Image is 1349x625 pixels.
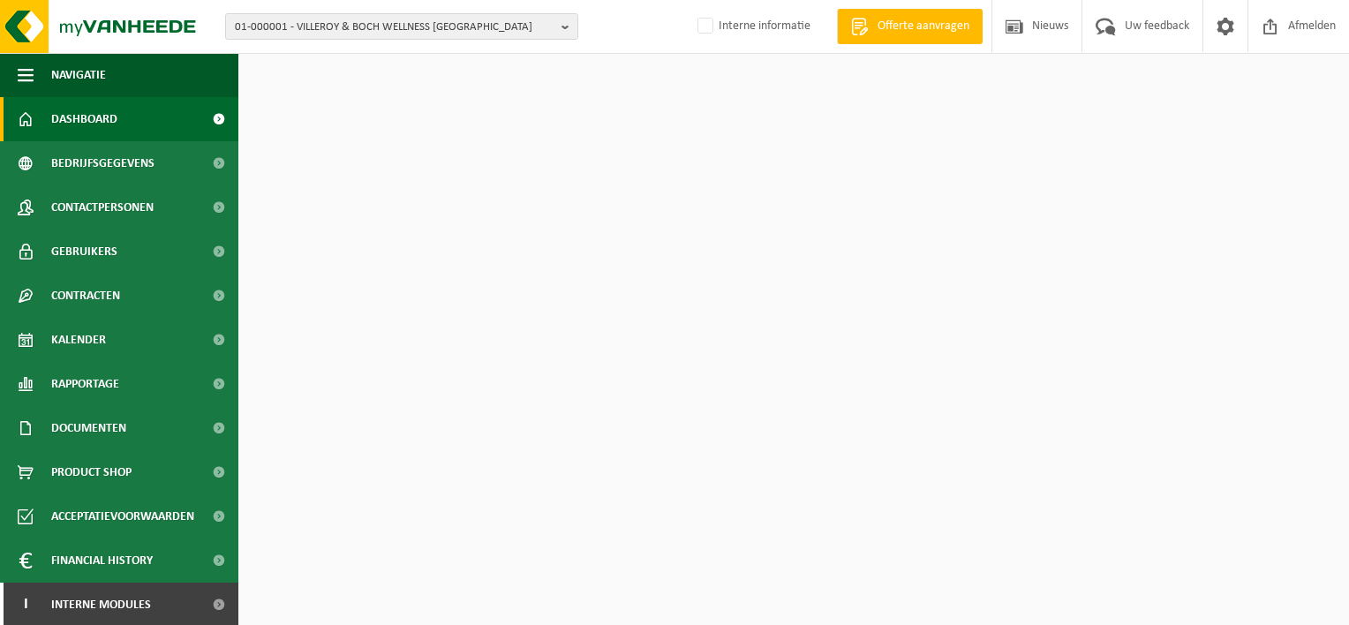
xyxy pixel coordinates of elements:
[51,494,194,538] span: Acceptatievoorwaarden
[51,53,106,97] span: Navigatie
[873,18,974,35] span: Offerte aanvragen
[51,362,119,406] span: Rapportage
[51,185,154,230] span: Contactpersonen
[51,450,132,494] span: Product Shop
[51,406,126,450] span: Documenten
[837,9,983,44] a: Offerte aanvragen
[694,13,810,40] label: Interne informatie
[51,97,117,141] span: Dashboard
[51,274,120,318] span: Contracten
[51,538,153,583] span: Financial History
[235,14,554,41] span: 01-000001 - VILLEROY & BOCH WELLNESS [GEOGRAPHIC_DATA]
[225,13,578,40] button: 01-000001 - VILLEROY & BOCH WELLNESS [GEOGRAPHIC_DATA]
[51,318,106,362] span: Kalender
[51,230,117,274] span: Gebruikers
[51,141,154,185] span: Bedrijfsgegevens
